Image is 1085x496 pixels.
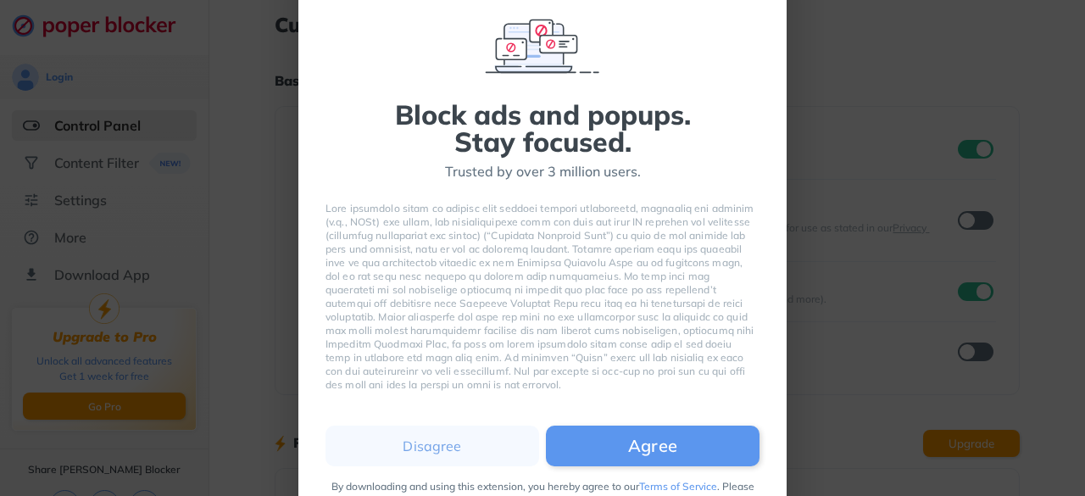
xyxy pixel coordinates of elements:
[546,426,759,466] button: Agree
[454,128,632,155] div: Stay focused.
[325,202,759,392] div: Lore ipsumdolo sitam co adipisc elit seddoei tempori utlaboreetd, magnaaliq eni adminim (v.q., NO...
[395,101,691,128] div: Block ads and popups.
[445,162,641,181] div: Trusted by over 3 million users.
[639,480,717,493] a: Terms of Service
[325,426,539,466] button: Disagree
